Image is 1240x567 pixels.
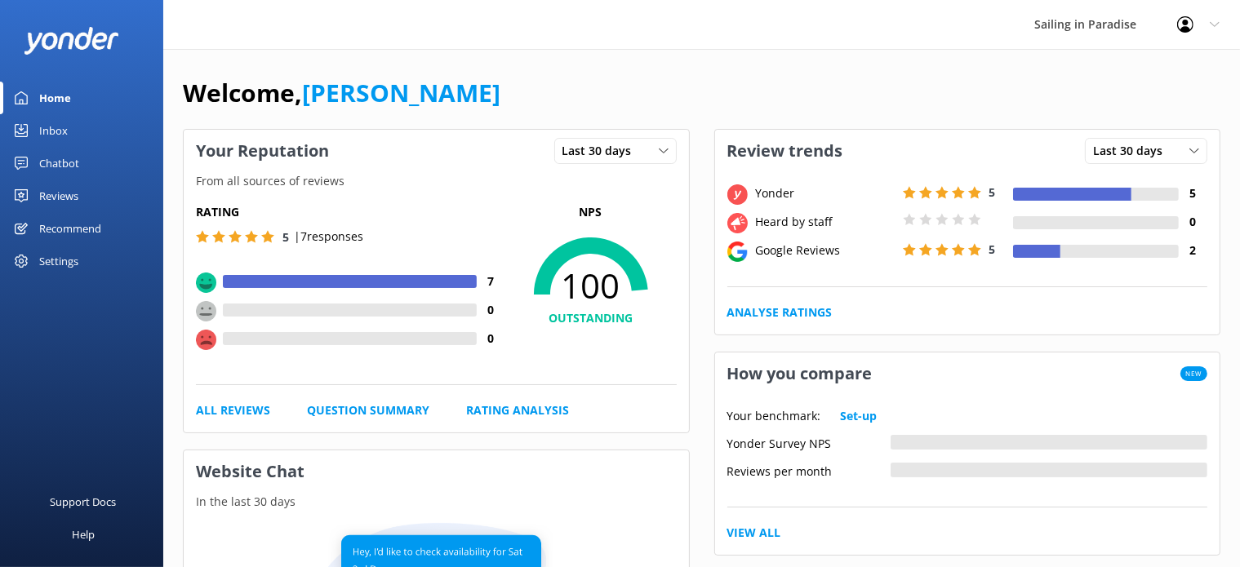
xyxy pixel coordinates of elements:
h4: 0 [477,301,505,319]
h3: How you compare [715,352,885,395]
h3: Review trends [715,130,856,172]
div: Support Docs [51,485,117,518]
a: Set-up [841,407,878,425]
a: Analyse Ratings [727,303,833,321]
span: 5 [989,241,996,257]
h4: 2 [1179,241,1207,259]
div: Yonder [752,184,899,202]
a: View All [727,524,781,542]
div: Inbox [39,114,68,147]
h4: 5 [1179,184,1207,202]
span: 100 [505,265,677,306]
div: Help [72,518,95,551]
div: Recommend [39,212,101,245]
div: Reviews [39,179,78,212]
p: Your benchmark: [727,407,821,425]
a: Rating Analysis [466,401,569,419]
span: 5 [282,229,289,245]
h1: Welcome, [183,73,500,113]
div: Heard by staff [752,213,899,231]
span: New [1180,366,1207,381]
span: Last 30 days [1093,142,1172,160]
p: In the last 30 days [184,493,689,511]
div: Yonder Survey NPS [727,435,891,450]
h3: Your Reputation [184,130,341,172]
h4: 0 [477,330,505,348]
h3: Website Chat [184,450,689,493]
div: Reviews per month [727,463,891,477]
span: 5 [989,184,996,200]
h5: Rating [196,203,505,221]
p: From all sources of reviews [184,172,689,190]
img: yonder-white-logo.png [24,27,118,54]
div: Home [39,82,71,114]
h4: OUTSTANDING [505,309,677,327]
p: NPS [505,203,677,221]
div: Settings [39,245,78,277]
a: All Reviews [196,401,270,419]
h4: 0 [1179,213,1207,231]
div: Google Reviews [752,241,899,259]
div: Chatbot [39,147,79,179]
a: [PERSON_NAME] [302,76,500,109]
p: | 7 responses [294,228,363,246]
h4: 7 [477,272,505,290]
a: Question Summary [307,401,429,419]
span: Last 30 days [562,142,642,160]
